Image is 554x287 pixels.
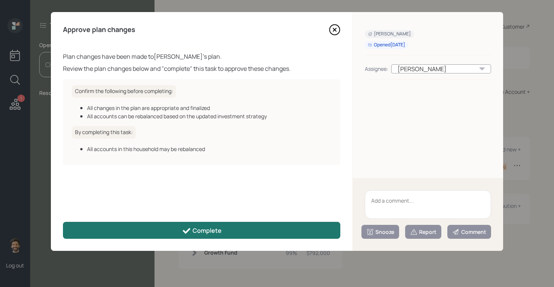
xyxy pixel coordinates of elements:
[368,42,405,48] div: Opened [DATE]
[405,225,441,239] button: Report
[87,145,331,153] div: All accounts in this household may be rebalanced
[182,226,222,235] div: Complete
[87,104,331,112] div: All changes in the plan are appropriate and finalized
[63,64,340,73] div: Review the plan changes below and "complete" this task to approve these changes.
[368,31,411,37] div: [PERSON_NAME]
[63,52,340,61] div: Plan changes have been made to [PERSON_NAME] 's plan.
[361,225,399,239] button: Snooze
[63,26,135,34] h4: Approve plan changes
[410,228,436,236] div: Report
[452,228,486,236] div: Comment
[63,222,340,239] button: Complete
[72,126,136,139] h6: By completing this task:
[87,112,331,120] div: All accounts can be rebalanced based on the updated investment strategy
[391,64,491,73] div: [PERSON_NAME]
[365,65,388,73] div: Assignee:
[72,85,176,98] h6: Confirm the following before completing:
[447,225,491,239] button: Comment
[366,228,394,236] div: Snooze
